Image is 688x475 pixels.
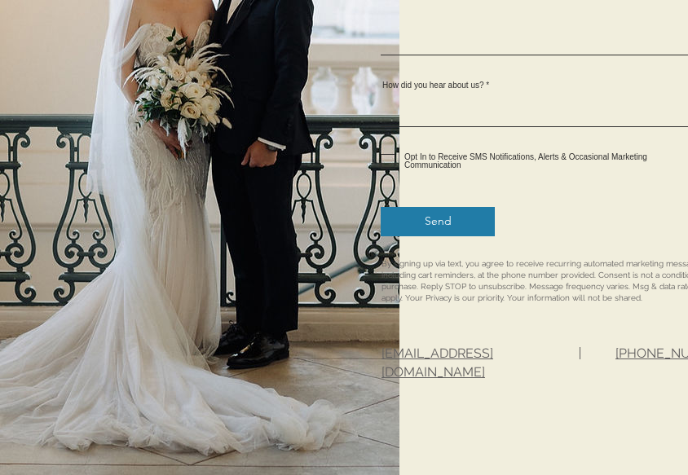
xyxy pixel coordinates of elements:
[425,213,452,230] span: Send
[404,152,647,169] span: Opt In to Receive SMS Notifications, Alerts & Occasional Marketing Communication
[381,207,495,236] button: Send
[381,345,493,379] a: [EMAIL_ADDRESS][DOMAIN_NAME]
